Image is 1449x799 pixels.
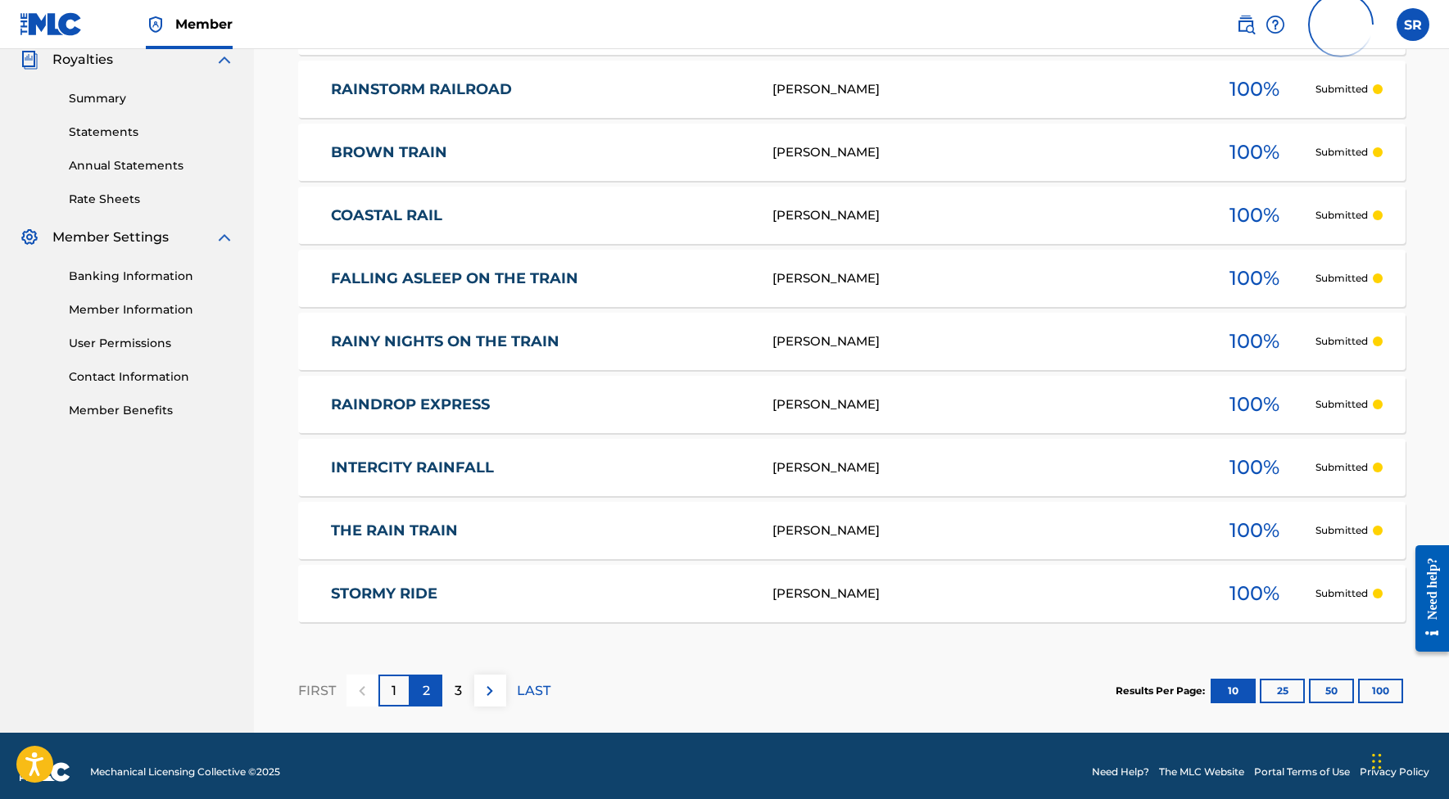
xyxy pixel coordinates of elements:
a: Rate Sheets [69,191,234,208]
div: Help [1266,8,1285,41]
p: FIRST [298,681,336,701]
img: search [1236,15,1256,34]
a: BROWN TRAIN [331,143,750,162]
p: LAST [517,681,550,701]
span: Member [175,15,233,34]
a: INTERCITY RAINFALL [331,458,750,477]
a: RAINSTORM RAILROAD [331,80,750,99]
a: RAINDROP EXPRESS [331,395,750,414]
img: expand [215,50,234,70]
p: Submitted [1315,334,1368,349]
img: Royalties [20,50,39,70]
img: MLC Logo [20,12,83,36]
a: THE RAIN TRAIN [331,521,750,540]
img: expand [215,228,234,247]
a: Portal Terms of Use [1254,765,1350,779]
button: 10 [1211,679,1256,703]
a: Member Benefits [69,402,234,419]
span: Member Settings [52,228,169,247]
a: STORMY RIDE [331,585,750,603]
div: [PERSON_NAME] [772,332,1193,351]
div: [PERSON_NAME] [772,585,1193,603]
button: 50 [1309,679,1354,703]
p: Submitted [1315,145,1368,160]
a: RAINY NIGHTS ON THE TRAIN [331,332,750,351]
span: 100 % [1229,327,1279,356]
div: Drag [1372,737,1382,786]
a: Statements [69,124,234,141]
button: 25 [1260,679,1305,703]
p: Results Per Page: [1116,684,1209,698]
div: [PERSON_NAME] [772,80,1193,99]
p: Submitted [1315,82,1368,97]
a: Summary [69,90,234,107]
a: Annual Statements [69,157,234,174]
span: 100 % [1229,579,1279,608]
p: Submitted [1315,523,1368,538]
div: [PERSON_NAME] [772,206,1193,225]
a: Need Help? [1092,765,1149,779]
a: The MLC Website [1159,765,1244,779]
span: 100 % [1229,138,1279,167]
div: [PERSON_NAME] [772,458,1193,477]
a: User Permissions [69,335,234,352]
a: Member Information [69,301,234,318]
p: Submitted [1315,271,1368,286]
p: Submitted [1315,397,1368,412]
p: Submitted [1315,460,1368,475]
span: 100 % [1229,264,1279,293]
img: right [480,681,500,701]
iframe: Resource Center [1403,530,1449,666]
p: Submitted [1315,586,1368,601]
img: Member Settings [20,228,39,247]
span: 100 % [1229,74,1279,104]
p: 2 [423,681,430,701]
div: [PERSON_NAME] [772,143,1193,162]
p: 1 [392,681,396,701]
a: Privacy Policy [1360,765,1429,779]
div: [PERSON_NAME] [772,269,1193,288]
span: Mechanical Licensing Collective © 2025 [90,765,280,779]
a: FALLING ASLEEP ON THE TRAIN [331,269,750,288]
a: Contact Information [69,368,234,386]
p: Submitted [1315,208,1368,223]
iframe: Chat Widget [1367,720,1449,799]
span: 100 % [1229,390,1279,419]
span: 100 % [1229,201,1279,230]
a: Banking Information [69,268,234,285]
img: Top Rightsholder [146,15,165,34]
div: [PERSON_NAME] [772,395,1193,414]
div: [PERSON_NAME] [772,521,1193,540]
button: 100 [1358,679,1403,703]
span: Royalties [52,50,113,70]
a: COASTAL RAIL [331,206,750,225]
span: 100 % [1229,453,1279,482]
img: help [1266,15,1285,34]
span: 100 % [1229,516,1279,545]
a: Public Search [1236,8,1256,41]
p: 3 [455,681,462,701]
div: User Menu [1397,8,1429,41]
